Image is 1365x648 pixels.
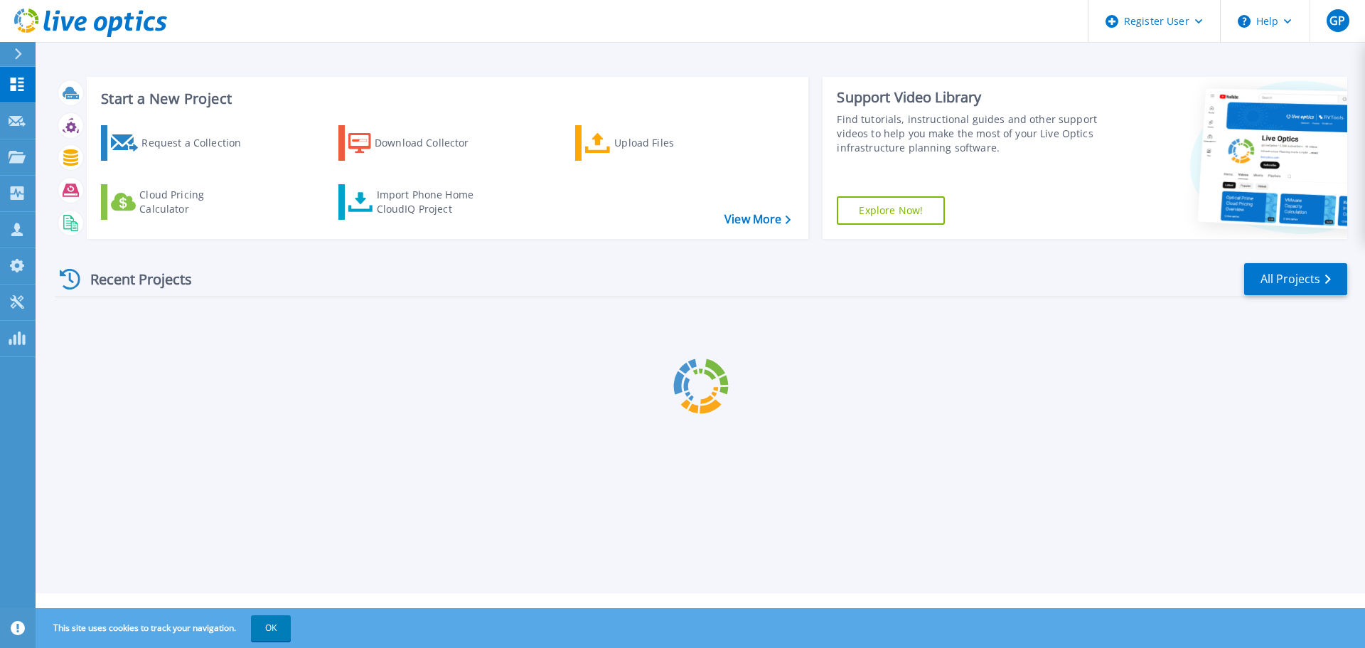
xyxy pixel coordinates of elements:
[837,196,945,225] a: Explore Now!
[1329,15,1345,26] span: GP
[101,91,791,107] h3: Start a New Project
[837,112,1104,155] div: Find tutorials, instructional guides and other support videos to help you make the most of your L...
[377,188,488,216] div: Import Phone Home CloudIQ Project
[837,88,1104,107] div: Support Video Library
[575,125,734,161] a: Upload Files
[139,188,253,216] div: Cloud Pricing Calculator
[338,125,497,161] a: Download Collector
[101,184,259,220] a: Cloud Pricing Calculator
[141,129,255,157] div: Request a Collection
[251,615,291,641] button: OK
[724,213,791,226] a: View More
[375,129,488,157] div: Download Collector
[614,129,728,157] div: Upload Files
[39,615,291,641] span: This site uses cookies to track your navigation.
[55,262,211,297] div: Recent Projects
[1244,263,1347,295] a: All Projects
[101,125,259,161] a: Request a Collection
